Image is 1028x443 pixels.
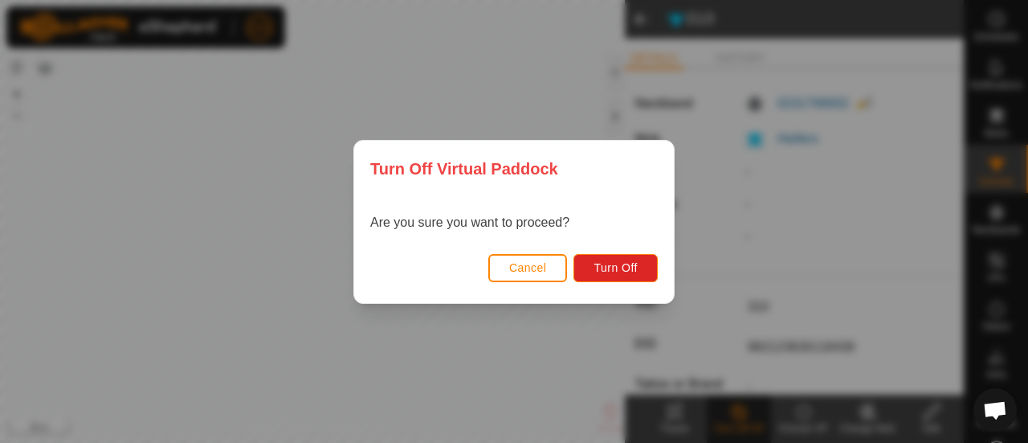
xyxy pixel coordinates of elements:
[488,253,568,281] button: Cancel
[370,157,558,181] span: Turn Off Virtual Paddock
[594,261,638,274] span: Turn Off
[509,261,547,274] span: Cancel
[573,253,658,281] button: Turn Off
[370,213,569,232] p: Are you sure you want to proceed?
[973,388,1017,432] div: Open chat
